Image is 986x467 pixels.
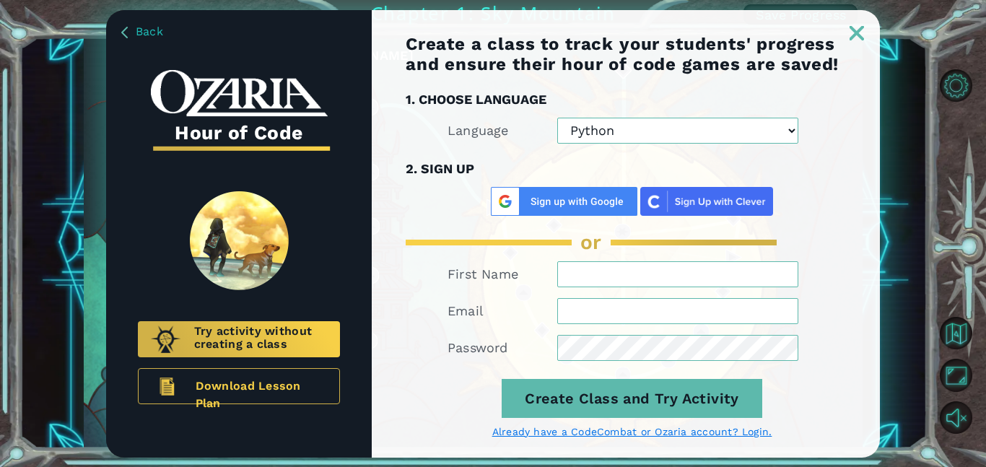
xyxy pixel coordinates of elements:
span: Back [136,25,163,38]
button: Create Class and Try Activity [502,379,762,418]
h3: 2. SIGN UP [406,158,858,180]
img: SpiritLandReveal.png [190,191,289,290]
img: whiteOzariaWordmark.png [151,70,328,117]
img: Google%20Sign%20Up.png [491,187,637,216]
img: ExitButton_Dusk.png [850,26,864,40]
span: Download Lesson Plan [196,377,329,395]
span: or [580,230,602,254]
h3: 1. CHOOSE LANGUAGE [406,89,858,110]
a: Download Lesson Plan [138,368,340,404]
h3: Hour of Code [151,117,328,149]
span: Try activity without creating a class [194,325,328,354]
a: Already have a CodeCombat or Ozaria account? Login. [406,425,858,438]
label: Email [448,302,484,320]
img: LessonPlan.png [149,369,185,404]
label: Password [448,339,508,357]
label: First Name [448,266,518,283]
img: clever_sso_button@2x.png [640,187,773,216]
h1: Create a class to track your students' progress and ensure their hour of code games are saved! [406,34,858,74]
img: BackArrow_Dusk.png [121,27,128,38]
img: Ozaria.png [150,326,181,354]
label: Language [448,122,509,139]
